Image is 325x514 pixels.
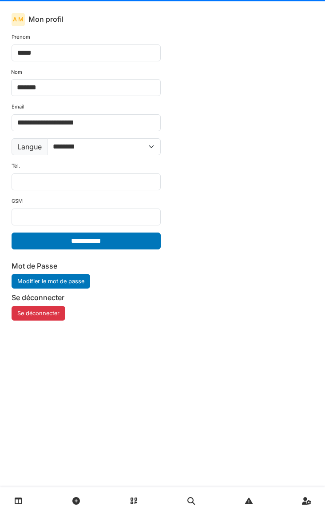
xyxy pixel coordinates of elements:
label: Nom [11,68,22,76]
label: Prénom [12,33,30,41]
button: Se déconnecter [12,306,65,321]
label: Langue [12,138,48,155]
a: Modifier le mot de passe [12,274,90,289]
label: GSM [12,197,23,205]
h6: Mot de Passe [12,262,161,270]
div: A M [12,13,25,26]
h6: Mon profil [28,15,63,24]
label: Tél. [12,162,20,170]
label: Email [12,103,24,111]
h6: Se déconnecter [12,293,161,302]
